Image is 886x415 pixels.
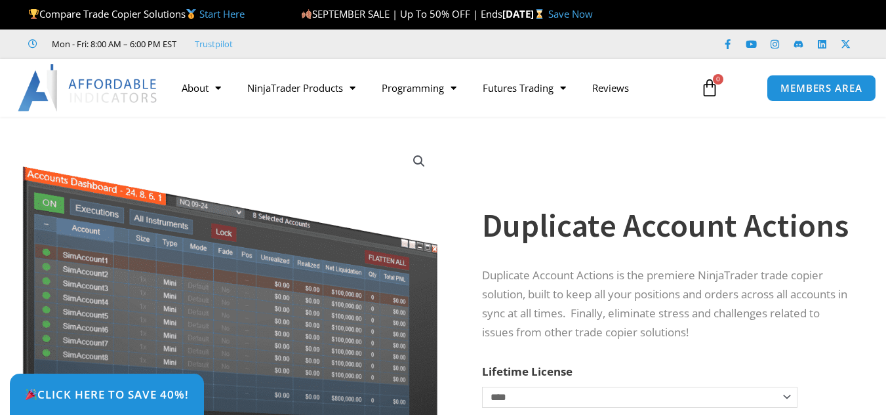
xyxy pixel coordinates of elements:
label: Lifetime License [482,364,573,379]
a: 🎉Click Here to save 40%! [10,374,204,415]
img: 🎉 [26,389,37,400]
a: NinjaTrader Products [234,73,369,103]
img: 🥇 [186,9,196,19]
img: LogoAI | Affordable Indicators – NinjaTrader [18,64,159,111]
a: MEMBERS AREA [767,75,876,102]
a: Trustpilot [195,36,233,52]
img: 🍂 [302,9,312,19]
nav: Menu [169,73,691,103]
span: 0 [713,74,723,85]
h1: Duplicate Account Actions [482,203,853,248]
a: View full-screen image gallery [407,149,431,173]
span: Compare Trade Copier Solutions [28,7,245,20]
p: Duplicate Account Actions is the premiere NinjaTrader trade copier solution, built to keep all yo... [482,266,853,342]
a: Reviews [579,73,642,103]
a: Programming [369,73,470,103]
a: About [169,73,234,103]
img: ⌛ [534,9,544,19]
a: 0 [681,69,738,107]
span: SEPTEMBER SALE | Up To 50% OFF | Ends [301,7,502,20]
a: Start Here [199,7,245,20]
a: Futures Trading [470,73,579,103]
strong: [DATE] [502,7,548,20]
a: Save Now [548,7,593,20]
img: 🏆 [29,9,39,19]
span: MEMBERS AREA [780,83,862,93]
span: Mon - Fri: 8:00 AM – 6:00 PM EST [49,36,176,52]
span: Click Here to save 40%! [25,389,189,400]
